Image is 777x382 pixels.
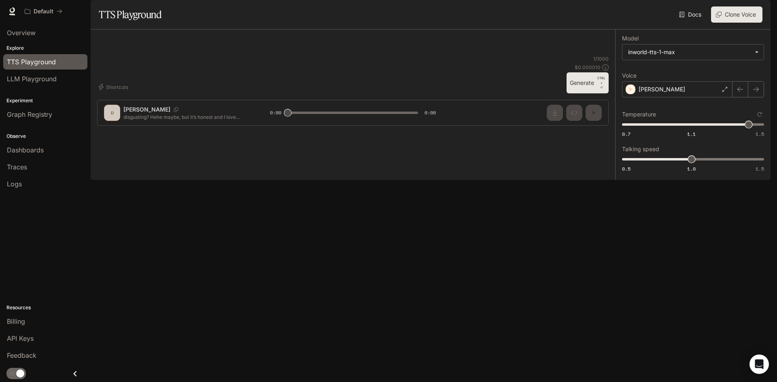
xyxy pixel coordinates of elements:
[575,64,601,71] p: $ 0.000010
[34,8,53,15] p: Default
[622,165,631,172] span: 0.5
[99,6,161,23] h1: TTS Playground
[639,85,685,93] p: [PERSON_NAME]
[687,165,696,172] span: 1.0
[597,76,605,90] p: ⏎
[593,55,609,62] p: 1 / 1000
[677,6,705,23] a: Docs
[622,44,764,60] div: inworld-tts-1-max
[97,80,132,93] button: Shortcuts
[749,355,769,374] div: Open Intercom Messenger
[567,72,609,93] button: GenerateCTRL +⏎
[687,131,696,137] span: 1.1
[628,48,751,56] div: inworld-tts-1-max
[756,131,764,137] span: 1.5
[756,165,764,172] span: 1.5
[622,131,631,137] span: 0.7
[755,110,764,119] button: Reset to default
[622,112,656,117] p: Temperature
[622,36,639,41] p: Model
[711,6,762,23] button: Clone Voice
[622,73,637,78] p: Voice
[21,3,66,19] button: All workspaces
[597,76,605,85] p: CTRL +
[622,146,659,152] p: Talking speed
